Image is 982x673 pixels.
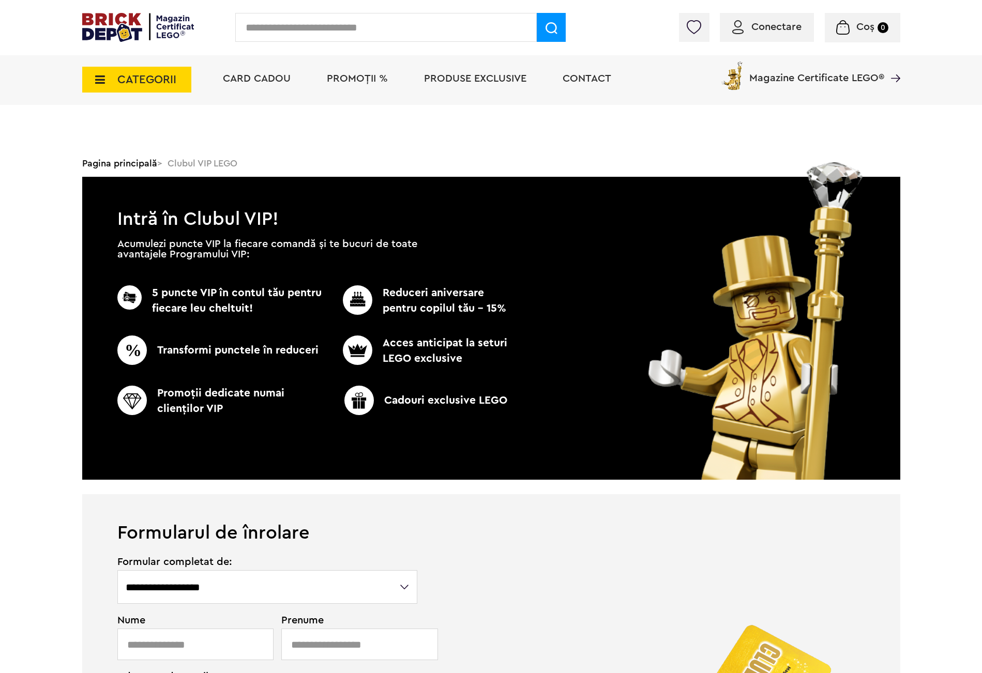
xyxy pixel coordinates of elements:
span: Prenume [281,615,419,625]
a: Contact [563,73,611,84]
p: Transformi punctele în reduceri [117,335,326,365]
a: PROMOȚII % [327,73,388,84]
p: Cadouri exclusive LEGO [322,386,530,415]
img: vip_page_image [634,162,879,480]
img: CC_BD_Green_chek_mark [343,335,372,365]
img: CC_BD_Green_chek_mark [117,335,147,365]
a: Produse exclusive [424,73,526,84]
img: CC_BD_Green_chek_mark [344,386,374,415]
p: Acumulezi puncte VIP la fiecare comandă și te bucuri de toate avantajele Programului VIP: [117,239,417,259]
p: Acces anticipat la seturi LEGO exclusive [326,335,511,366]
span: Magazine Certificate LEGO® [749,59,884,83]
a: Pagina principală [82,159,157,168]
p: Reduceri aniversare pentru copilul tău - 15% [326,285,511,316]
small: 0 [878,22,888,33]
span: CATEGORII [117,74,176,85]
a: Card Cadou [223,73,291,84]
span: Coș [856,22,874,32]
span: Nume [117,615,268,625]
span: Formular completat de: [117,557,419,567]
span: Conectare [751,22,802,32]
a: Conectare [732,22,802,32]
img: CC_BD_Green_chek_mark [117,285,142,310]
p: Promoţii dedicate numai clienţilor VIP [117,386,326,417]
a: Magazine Certificate LEGO® [884,59,900,70]
h1: Intră în Clubul VIP! [82,177,900,224]
img: CC_BD_Green_chek_mark [117,386,147,415]
img: CC_BD_Green_chek_mark [343,285,372,315]
p: 5 puncte VIP în contul tău pentru fiecare leu cheltuit! [117,285,326,316]
div: > Clubul VIP LEGO [82,150,900,177]
h1: Formularul de înrolare [82,494,900,542]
